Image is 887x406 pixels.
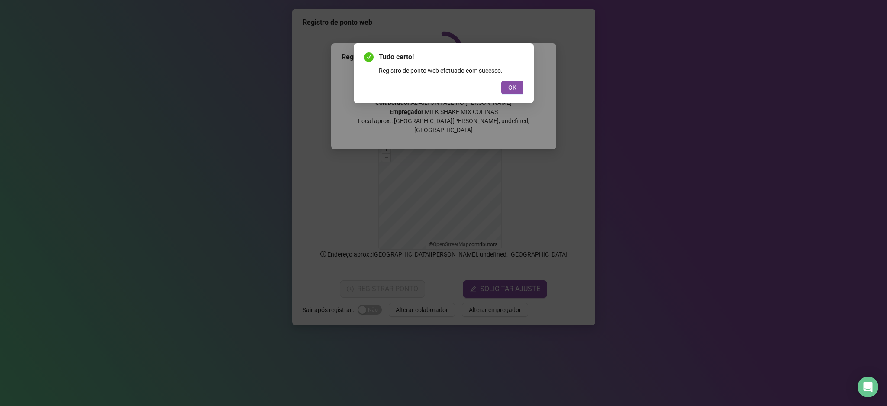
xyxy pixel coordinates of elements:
span: OK [508,83,516,92]
div: Open Intercom Messenger [858,377,878,397]
button: OK [501,81,523,94]
div: Registro de ponto web efetuado com sucesso. [379,66,523,75]
span: check-circle [364,52,374,62]
span: Tudo certo! [379,52,523,62]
